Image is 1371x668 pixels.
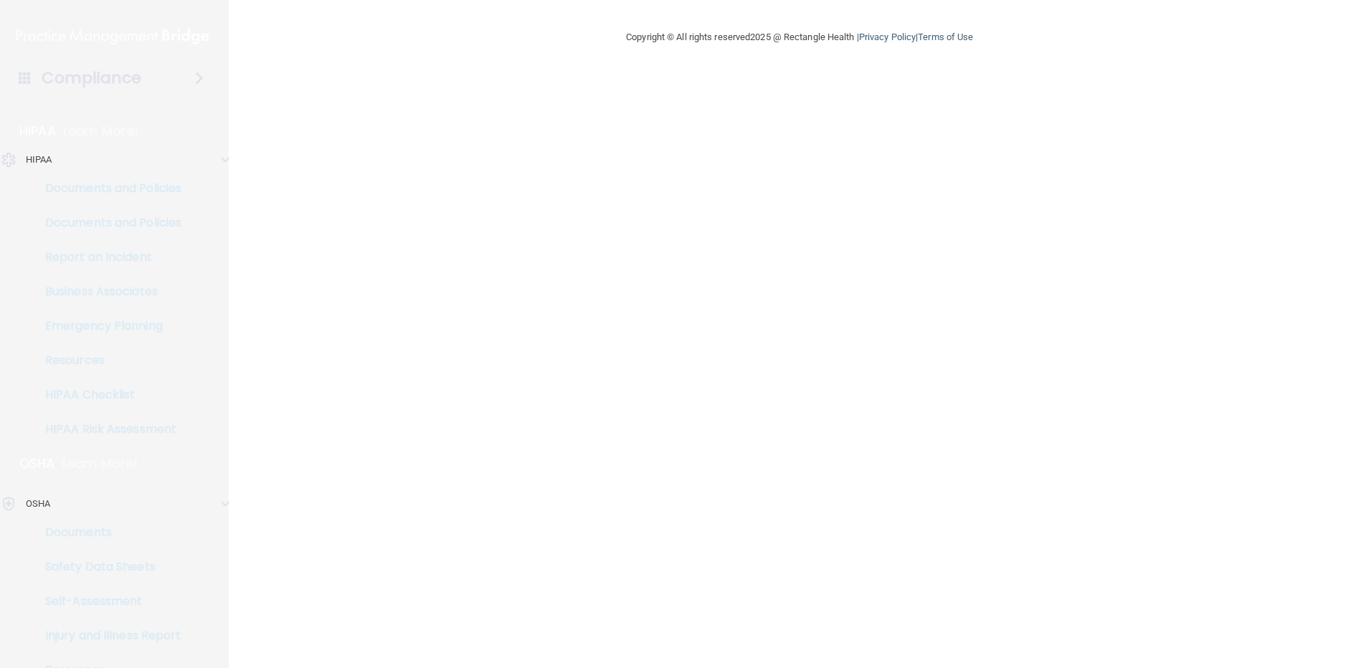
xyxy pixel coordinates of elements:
p: Learn More! [63,123,139,140]
p: HIPAA Risk Assessment [9,422,205,436]
a: Terms of Use [918,32,973,42]
p: HIPAA [26,151,52,168]
h4: Compliance [42,68,141,88]
p: Injury and Illness Report [9,629,205,643]
p: Emergency Planning [9,319,205,333]
p: OSHA [26,495,50,512]
img: PMB logo [16,22,212,51]
p: Business Associates [9,285,205,299]
p: Documents and Policies [9,216,205,230]
p: Report an Incident [9,250,205,264]
p: Documents [9,525,205,540]
p: OSHA [19,455,55,472]
p: Self-Assessment [9,594,205,609]
p: HIPAA [19,123,56,140]
p: Safety Data Sheets [9,560,205,574]
p: Documents and Policies [9,181,205,196]
div: Copyright © All rights reserved 2025 @ Rectangle Health | | [538,14,1061,60]
p: Learn More! [62,455,138,472]
a: Privacy Policy [859,32,916,42]
p: Resources [9,353,205,368]
p: HIPAA Checklist [9,388,205,402]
